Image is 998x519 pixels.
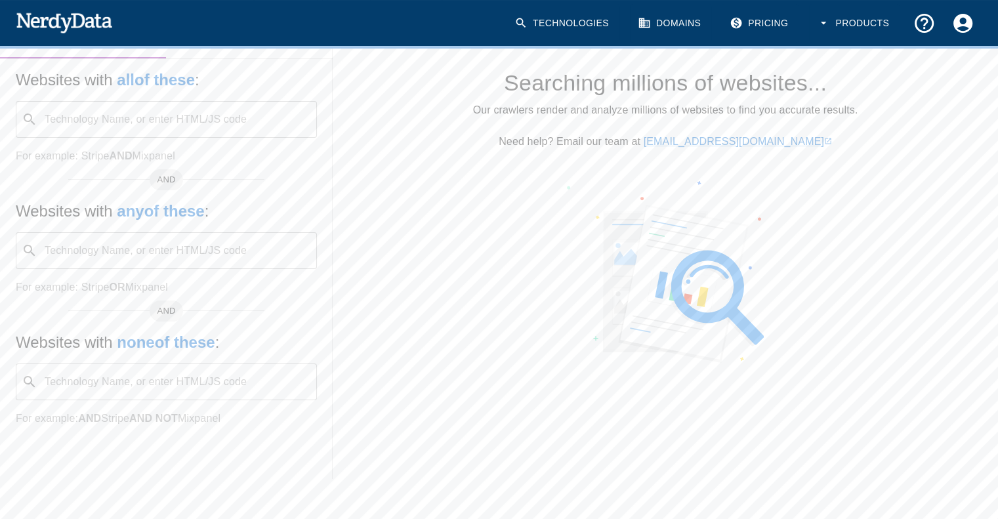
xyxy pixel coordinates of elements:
a: [EMAIL_ADDRESS][DOMAIN_NAME] [644,136,832,147]
button: Account Settings [944,4,982,43]
a: Technologies [507,4,619,43]
b: any of these [117,202,204,220]
b: OR [109,281,125,293]
h4: Searching millions of websites... [354,70,977,97]
p: Our crawlers render and analyze millions of websites to find you accurate results. Need help? Ema... [354,102,977,150]
p: For example: Stripe Mixpanel [16,280,317,295]
button: Products [809,4,900,43]
h5: Websites with : [16,201,317,222]
b: all of these [117,71,195,89]
h5: Websites with : [16,70,317,91]
b: AND NOT [129,413,178,424]
span: AND [150,304,184,318]
button: Support and Documentation [905,4,944,43]
p: For example: Stripe Mixpanel [16,411,317,426]
b: AND [78,413,101,424]
span: AND [150,173,184,186]
b: none of these [117,333,215,351]
b: AND [109,150,132,161]
a: Pricing [722,4,799,43]
p: For example: Stripe Mixpanel [16,148,317,164]
img: NerdyData.com [16,9,112,35]
a: Domains [630,4,711,43]
h5: Websites with : [16,332,317,353]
